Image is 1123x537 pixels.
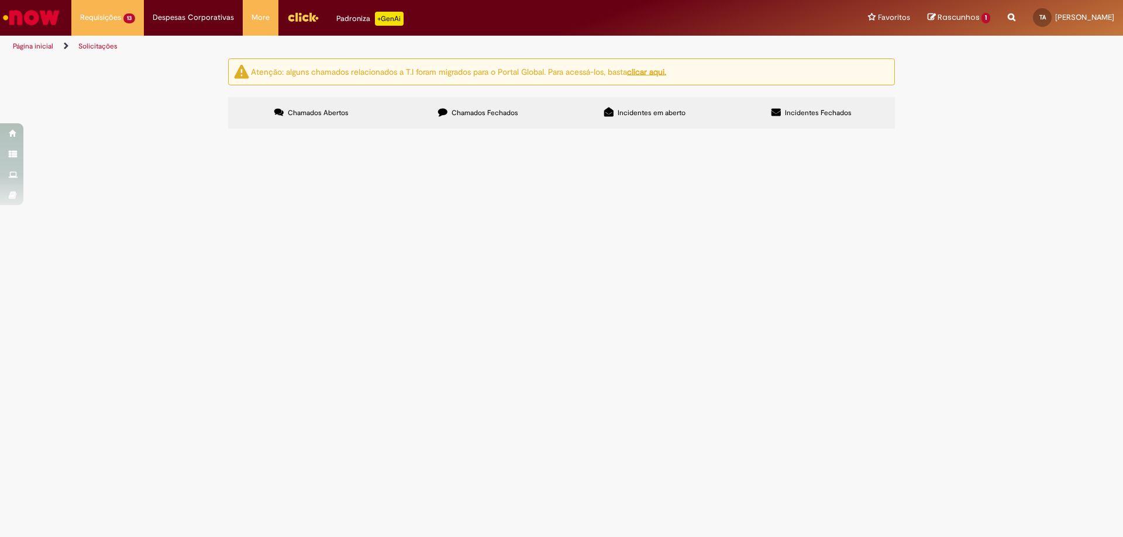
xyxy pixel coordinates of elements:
[375,12,404,26] p: +GenAi
[336,12,404,26] div: Padroniza
[618,108,685,117] span: Incidentes em aberto
[981,13,990,23] span: 1
[153,12,234,23] span: Despesas Corporativas
[627,66,666,77] a: clicar aqui.
[252,12,270,23] span: More
[785,108,852,117] span: Incidentes Fechados
[13,41,53,51] a: Página inicial
[123,13,135,23] span: 13
[1,6,61,29] img: ServiceNow
[1055,12,1114,22] span: [PERSON_NAME]
[9,36,740,57] ul: Trilhas de página
[878,12,910,23] span: Favoritos
[287,8,319,26] img: click_logo_yellow_360x200.png
[938,12,980,23] span: Rascunhos
[928,12,990,23] a: Rascunhos
[251,66,666,77] ng-bind-html: Atenção: alguns chamados relacionados a T.I foram migrados para o Portal Global. Para acessá-los,...
[452,108,518,117] span: Chamados Fechados
[288,108,349,117] span: Chamados Abertos
[78,41,118,51] a: Solicitações
[80,12,121,23] span: Requisições
[1039,13,1046,21] span: TA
